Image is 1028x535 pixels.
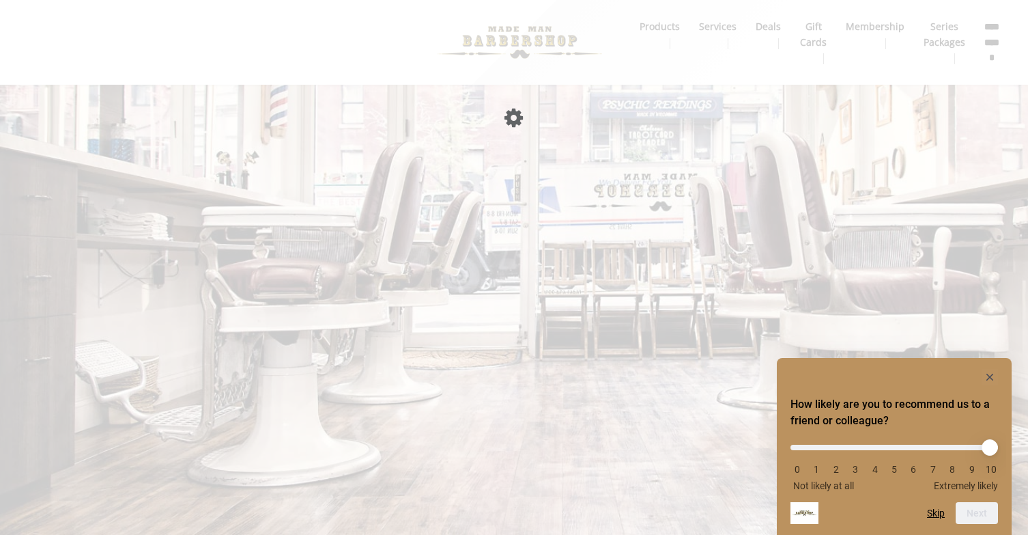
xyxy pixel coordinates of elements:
[984,464,998,475] li: 10
[934,480,998,491] span: Extremely likely
[965,464,979,475] li: 9
[956,502,998,524] button: Next question
[790,435,998,491] div: How likely are you to recommend us to a friend or colleague? Select an option from 0 to 10, with ...
[887,464,901,475] li: 5
[927,508,945,519] button: Skip
[790,464,804,475] li: 0
[906,464,920,475] li: 6
[793,480,854,491] span: Not likely at all
[982,369,998,385] button: Hide survey
[810,464,823,475] li: 1
[790,369,998,524] div: How likely are you to recommend us to a friend or colleague? Select an option from 0 to 10, with ...
[926,464,940,475] li: 7
[848,464,862,475] li: 3
[790,396,998,429] h2: How likely are you to recommend us to a friend or colleague? Select an option from 0 to 10, with ...
[868,464,882,475] li: 4
[945,464,959,475] li: 8
[829,464,843,475] li: 2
